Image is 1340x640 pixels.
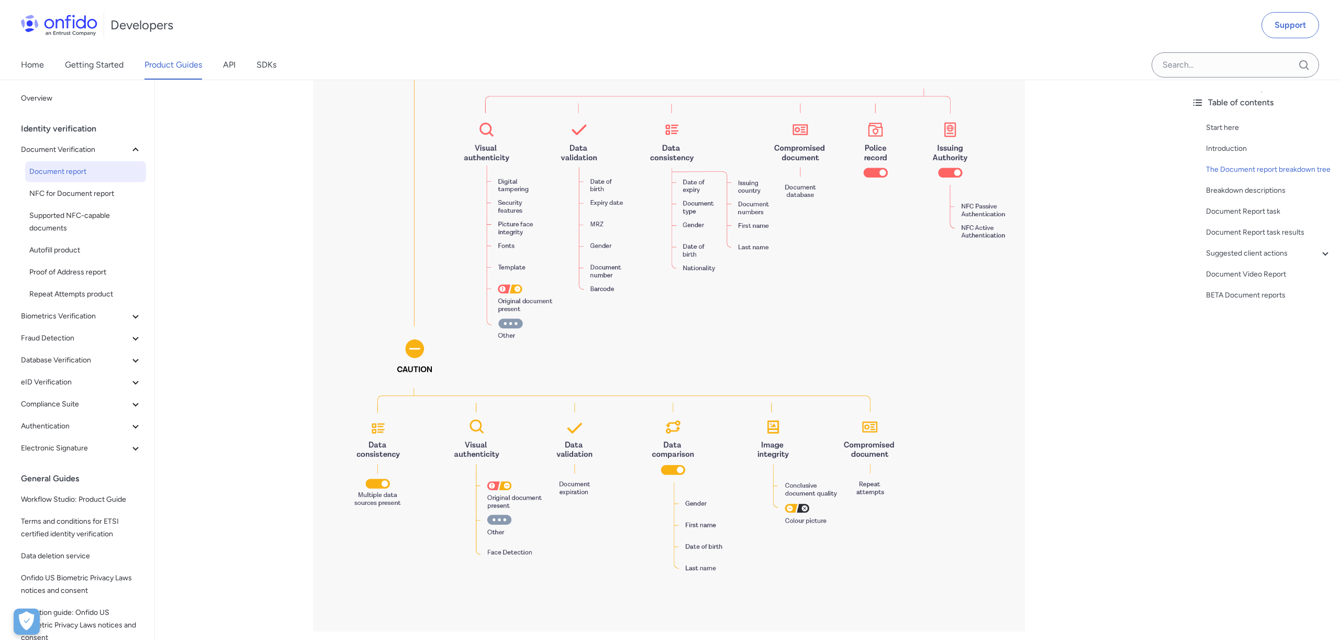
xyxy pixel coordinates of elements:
span: Onfido US Biometric Privacy Laws notices and consent [21,572,142,597]
button: Biometrics Verification [17,306,146,327]
div: General Guides [21,468,150,489]
span: Database Verification [21,354,129,367]
button: Document Verification [17,139,146,160]
a: Home [21,50,44,80]
span: Document Verification [21,144,129,156]
span: Data deletion service [21,550,142,562]
button: Open Preferences [14,609,40,635]
a: Supported NFC-capable documents [25,205,146,239]
span: eID Verification [21,376,129,389]
a: Overview [17,88,146,109]
span: Repeat Attempts product [29,288,142,301]
a: Data deletion service [17,546,146,567]
a: Onfido US Biometric Privacy Laws notices and consent [17,568,146,601]
span: Compliance Suite [21,398,129,411]
span: Supported NFC-capable documents [29,209,142,235]
span: Biometrics Verification [21,310,129,323]
div: Identity verification [21,118,150,139]
span: Document report [29,165,142,178]
a: Document report [25,161,146,182]
a: Product Guides [144,50,202,80]
a: Introduction [1206,142,1332,155]
span: Workflow Studio: Product Guide [21,493,142,506]
div: Table of contents [1191,96,1332,109]
a: Suggested client actions [1206,247,1332,260]
button: Compliance Suite [17,394,146,415]
a: SDKs [256,50,276,80]
a: API [223,50,236,80]
span: Fraud Detection [21,332,129,345]
button: Authentication [17,416,146,437]
a: Document Video Report [1206,268,1332,281]
span: NFC for Document report [29,187,142,200]
a: Workflow Studio: Product Guide [17,489,146,510]
a: Autofill product [25,240,146,261]
a: Start here [1206,122,1332,134]
a: Support [1261,12,1319,38]
a: The Document report breakdown tree [1206,163,1332,176]
span: Proof of Address report [29,266,142,279]
span: Overview [21,92,142,105]
a: Repeat Attempts product [25,284,146,305]
a: Getting Started [65,50,124,80]
button: Database Verification [17,350,146,371]
a: Proof of Address report [25,262,146,283]
a: Breakdown descriptions [1206,184,1332,197]
a: NFC for Document report [25,183,146,204]
h1: Developers [110,17,173,34]
div: Cookie Preferences [14,609,40,635]
button: Electronic Signature [17,438,146,459]
span: Terms and conditions for ETSI certified identity verification [21,515,142,540]
button: Fraud Detection [17,328,146,349]
span: Authentication [21,420,129,433]
input: Onfido search input field [1152,52,1319,78]
button: eID Verification [17,372,146,393]
a: BETA Document reports [1206,289,1332,302]
span: Electronic Signature [21,442,129,455]
a: Terms and conditions for ETSI certified identity verification [17,511,146,545]
a: Document Report task results [1206,226,1332,239]
span: Autofill product [29,244,142,257]
img: Onfido Logo [21,15,97,36]
a: Document Report task [1206,205,1332,218]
